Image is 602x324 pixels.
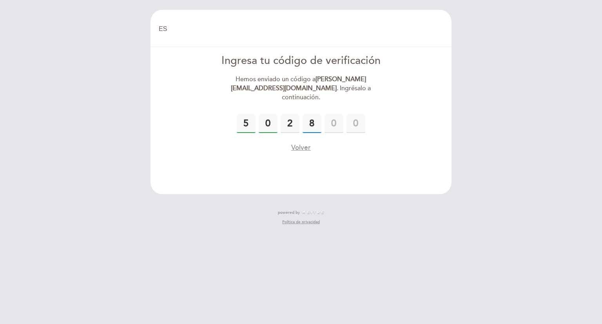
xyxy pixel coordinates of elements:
[291,143,311,153] button: Volver
[281,114,299,133] input: 0
[211,53,391,69] div: Ingresa tu código de verificación
[259,114,277,133] input: 0
[302,211,324,215] img: MEITRE
[303,114,321,133] input: 0
[278,210,324,215] a: powered by
[231,75,366,92] strong: [PERSON_NAME][EMAIL_ADDRESS][DOMAIN_NAME]
[346,114,365,133] input: 0
[325,114,343,133] input: 0
[237,114,256,133] input: 0
[282,219,320,225] a: Política de privacidad
[211,75,391,102] div: Hemos enviado un código a . Ingrésalo a continuación.
[278,210,300,215] span: powered by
